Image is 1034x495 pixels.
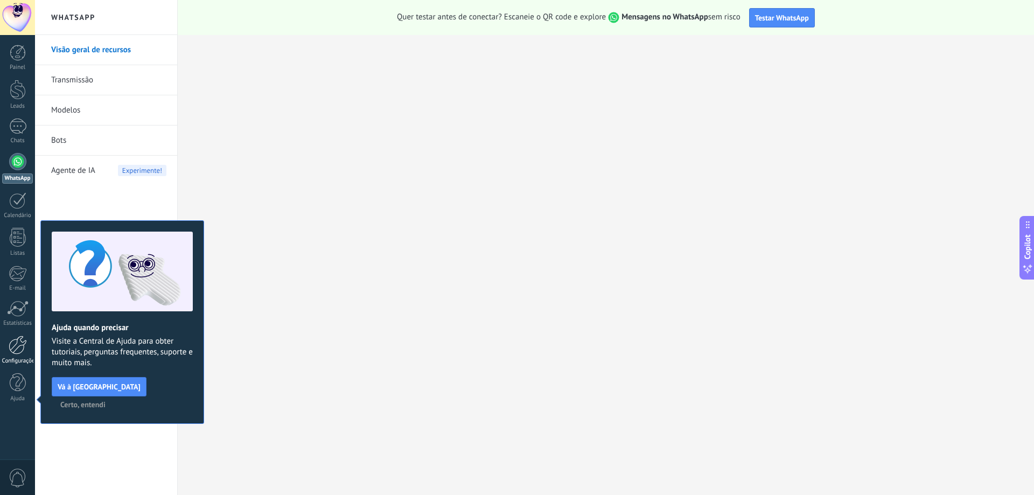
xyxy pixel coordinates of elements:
div: Estatísticas [2,320,33,327]
li: Transmissão [35,65,177,95]
a: Agente de IA Experimente! [51,156,166,186]
button: Testar WhatsApp [749,8,815,27]
div: Chats [2,137,33,144]
span: Vá à [GEOGRAPHIC_DATA] [58,383,141,391]
a: Modelos [51,95,166,126]
a: Bots [51,126,166,156]
li: Modelos [35,95,177,126]
div: E-mail [2,285,33,292]
div: Calendário [2,212,33,219]
a: Transmissão [51,65,166,95]
div: Listas [2,250,33,257]
div: Leads [2,103,33,110]
span: Quer testar antes de conectar? Escaneie o QR code e explore sem risco [397,12,740,23]
span: Agente de IA [51,156,95,186]
span: Experimente! [118,165,166,176]
li: Agente de IA [35,156,177,185]
h2: Ajuda quando precisar [52,323,193,333]
li: Visão geral de recursos [35,35,177,65]
button: Certo, entendi [55,396,110,413]
span: Testar WhatsApp [755,13,809,23]
span: Copilot [1022,234,1033,259]
span: Visite a Central de Ajuda para obter tutoriais, perguntas frequentes, suporte e muito mais. [52,336,193,368]
a: Visão geral de recursos [51,35,166,65]
button: Vá à [GEOGRAPHIC_DATA] [52,377,146,396]
div: Painel [2,64,33,71]
li: Bots [35,126,177,156]
span: Certo, entendi [60,401,106,408]
div: Configurações [2,358,33,365]
strong: Mensagens no WhatsApp [621,12,708,22]
div: Ajuda [2,395,33,402]
div: WhatsApp [2,173,33,184]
